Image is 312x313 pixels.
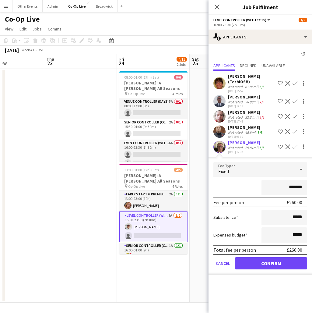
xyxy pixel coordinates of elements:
span: Week 43 [20,48,35,52]
app-job-card: 08:00-01:00 (17h) (Sat)0/6[PERSON_NAME]: A [PERSON_NAME] All Seasons Co-Op Live4 RolesVenue Contr... [119,71,188,162]
div: Not rated [228,100,244,104]
span: Co-Op Live [128,184,145,189]
button: Level Controller (with CCTV) [213,18,271,22]
div: BST [38,48,44,52]
a: Jobs [30,25,44,33]
div: [PERSON_NAME] [228,94,266,100]
span: Declined [240,63,257,68]
span: 4 Roles [172,91,183,96]
a: View [2,25,16,33]
span: Sat [192,56,199,62]
app-job-card: 13:00-01:00 (12h) (Sat)4/5[PERSON_NAME]: A [PERSON_NAME] All Seasons Co-Op Live4 RolesEarly Start... [119,164,188,254]
span: 13:00-01:00 (12h) (Sat) [124,168,159,172]
app-card-role: Senior Controller (CCTV)1A1/116:00-01:00 (9h)! [119,242,188,263]
div: Not rated [228,115,244,119]
div: [DATE] 15:57 [228,89,275,93]
div: Applicants [209,30,312,44]
app-card-role: Senior Controller (CCTV)2A0/115:30-01:00 (9h30m) [119,119,188,140]
div: 61.95mi [244,84,258,89]
span: View [5,26,13,32]
span: Fri [119,56,124,62]
div: [PERSON_NAME] (TechIOSH) [228,73,275,84]
h3: [PERSON_NAME]: A [PERSON_NAME] All Seasons [119,173,188,184]
div: Total fee per person [213,247,256,253]
div: £260.00 [287,247,302,253]
app-card-role: Level Controller (with CCTV)7A1/216:00-23:30 (7h30m)[PERSON_NAME] [119,212,188,242]
button: Co-Op Live [63,0,91,12]
app-skills-label: 3/3 [260,84,265,89]
span: 0/6 [174,75,183,80]
button: Confirm [235,257,307,269]
span: 4/5 [299,18,307,22]
app-skills-label: 2/3 [260,115,265,119]
span: Comms [48,26,61,32]
a: Edit [17,25,29,33]
div: Not rated [228,130,244,135]
app-card-role: Early Start & Premium Controller (with CCTV)2A1/113:00-23:00 (10h)[PERSON_NAME] [119,191,188,212]
span: Applicants [213,63,235,68]
h3: [PERSON_NAME]: A [PERSON_NAME] All Seasons [119,80,188,91]
div: [DATE] [5,47,19,53]
h1: Co-Op Live [5,15,40,24]
span: Jobs [33,26,42,32]
button: Broadwick [91,0,118,12]
div: 29.81mi [244,145,258,150]
button: Cancel [213,257,233,269]
span: Thu [47,56,54,62]
label: Subsistence [213,215,238,220]
span: Co-Op Live [128,91,145,96]
div: 16:00-23:30 (7h30m) [213,23,307,27]
span: Unavailable [261,63,285,68]
div: [DATE] 19:28 [228,104,266,108]
span: 25 [191,60,199,67]
div: 32.34mi [244,115,258,119]
span: Level Controller (with CCTV) [213,18,266,22]
button: Admin [43,0,63,12]
span: ! [129,253,132,257]
app-skills-label: 3/3 [260,145,265,150]
span: 24 [118,60,124,67]
span: 23 [46,60,54,67]
a: Comms [45,25,64,33]
div: [DATE] 17:45 [228,119,266,123]
div: [PERSON_NAME] [228,125,264,130]
div: [PERSON_NAME] [228,140,266,145]
app-card-role: Event Controller (with CCTV)6A0/316:00-23:30 (7h30m) [119,140,188,178]
span: 4/5 [174,168,183,172]
span: Fixed [218,168,229,174]
label: Expenses budget [213,232,247,238]
button: Other Events [12,0,43,12]
div: [PERSON_NAME] [228,109,266,115]
div: £260.00 [287,199,302,205]
app-skills-label: 2/3 [260,100,265,104]
app-card-role: Venue Controller (Days)5A0/108:00-17:00 (9h) [119,98,188,119]
div: 2 Jobs [177,62,187,67]
div: Not rated [228,84,244,89]
h3: Job Fulfilment [209,3,312,11]
div: [DATE] 12:34 [228,150,266,154]
div: 56.88mi [244,100,258,104]
span: Edit [19,26,26,32]
div: Fee per person [213,199,244,205]
span: 4 Roles [172,184,183,189]
div: [DATE] 08:00 [228,135,264,139]
div: Not rated [228,145,244,150]
div: 48.8mi [244,130,257,135]
app-skills-label: 3/3 [258,130,263,135]
span: 08:00-01:00 (17h) (Sat) [124,75,159,80]
span: 4/11 [177,57,187,62]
